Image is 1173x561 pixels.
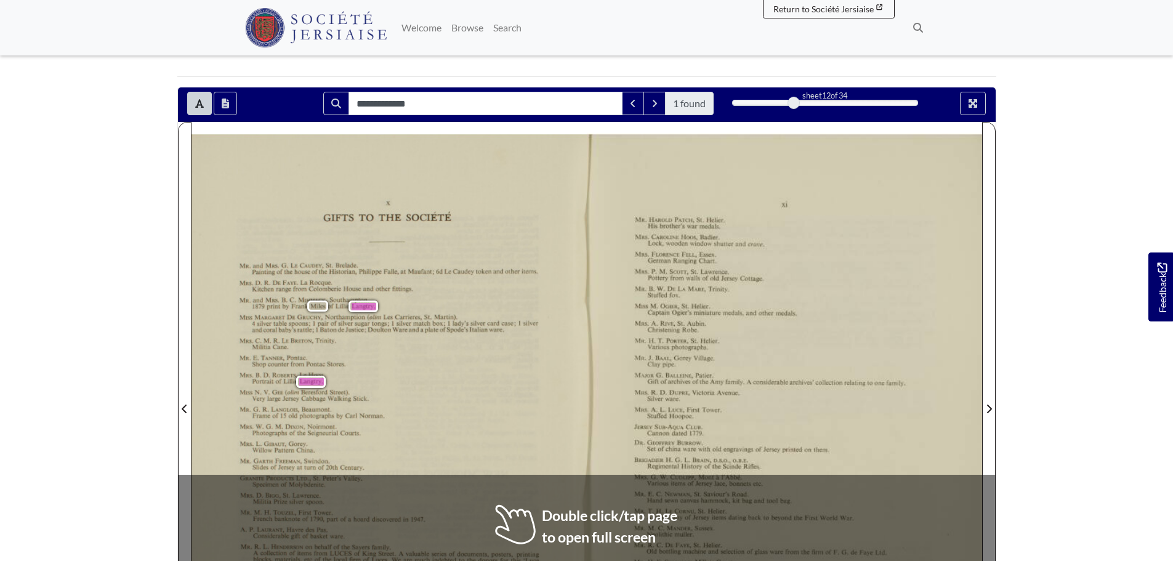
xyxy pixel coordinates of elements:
button: Open transcription window [214,92,237,115]
span: brother‘s [659,222,682,229]
span: [PERSON_NAME] [672,309,716,316]
span: W. [657,285,663,291]
span: 1 [392,321,393,325]
a: Browse [446,15,488,40]
span: MR. [240,406,248,412]
span: G. [281,262,287,268]
span: relating [844,379,863,386]
span: Militia [252,343,267,350]
span: from [293,285,305,292]
span: Helier. [700,337,716,344]
span: GRUCHY, [297,314,318,320]
span: Trinity. [315,337,331,344]
span: LE [291,262,296,268]
span: table [273,320,284,326]
span: medals. [699,222,718,229]
span: other [376,285,387,291]
span: large [267,395,277,402]
span: [PERSON_NAME]. [359,411,409,419]
span: counter [268,360,287,367]
span: Spode‘s [446,326,466,333]
span: Historian, [329,268,353,275]
span: [PERSON_NAME] [336,302,380,309]
span: [PERSON_NAME] [283,377,328,384]
span: St. [326,262,331,268]
span: St. [682,302,687,309]
span: Gift [647,377,656,384]
span: Shop [252,361,264,368]
span: window [690,240,709,246]
span: MRS. [635,233,647,240]
span: considerable [753,378,784,385]
span: 1 found [665,92,714,115]
span: B. [281,296,286,302]
span: medals. [776,310,794,317]
span: Feedback [1155,262,1169,312]
span: family. [725,379,741,385]
span: Carrieres, [395,314,420,321]
span: and [252,296,260,302]
span: [PERSON_NAME]. [687,320,732,326]
input: Search for [349,92,623,115]
span: Italian [469,326,485,333]
span: Caudey [453,268,472,275]
span: Portrait [252,377,272,384]
span: Maufant; [408,268,430,275]
span: Beaumont. [301,406,328,413]
span: G. [253,406,259,413]
span: of [440,326,445,333]
span: MR. [240,354,248,360]
span: TO [358,212,369,223]
span: N. [254,389,260,395]
span: Gorey [674,355,690,361]
span: R. [273,337,278,344]
span: ware. [489,326,503,333]
span: MIss [635,302,644,309]
span: MR. [240,262,248,268]
span: MRS. [635,406,646,412]
span: G. [656,371,661,377]
span: baby’s [278,326,294,333]
span: 1 [518,321,520,325]
span: rattle; [297,326,312,333]
span: and [746,309,753,315]
span: of [272,412,277,419]
span: token [475,268,487,274]
span: MRS. [240,280,251,286]
span: P. [651,268,654,273]
span: Painting [252,268,272,275]
span: BALLEINE, [666,372,689,378]
span: C. [255,337,259,343]
span: Pottery [648,275,664,281]
span: spoons; [289,321,307,328]
span: archives' [789,379,812,385]
span: [PERSON_NAME]. [336,262,381,268]
span: 1879 [252,303,262,308]
span: 4 [252,321,254,326]
span: one [874,380,882,386]
span: wooden [666,240,685,246]
span: house [294,268,306,274]
span: Victoria [692,389,711,395]
span: German [648,257,668,264]
span: medals, [723,310,741,317]
span: M. [264,337,269,343]
span: Colomberie [308,285,337,292]
span: and [363,285,370,291]
span: [PERSON_NAME]. [701,268,746,275]
span: BAAL, [655,355,668,361]
span: House [343,285,359,292]
span: C. [289,296,294,302]
span: silver [397,320,410,326]
span: Pontac [306,360,323,367]
span: and [252,326,259,333]
span: by [282,303,287,309]
span: His [648,222,656,229]
span: box; [432,320,443,326]
div: sheet of 34 [732,90,918,102]
span: E. [252,354,257,361]
span: at [400,269,405,274]
span: MR5. [635,268,647,274]
span: St. [690,337,696,343]
span: Silver [523,320,535,326]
